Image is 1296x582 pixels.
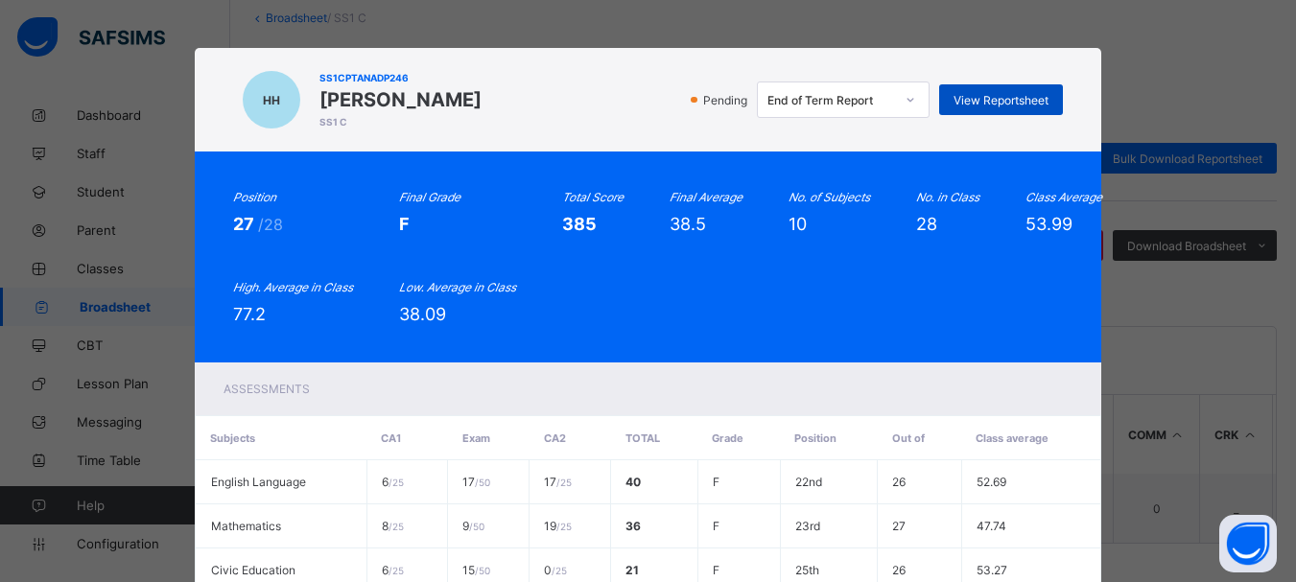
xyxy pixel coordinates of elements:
span: 27 [233,214,258,234]
span: Position [794,431,837,445]
span: 38.5 [670,214,706,234]
span: HH [263,93,280,107]
span: 385 [562,214,597,234]
i: No. in Class [916,190,979,204]
span: English Language [211,475,306,489]
span: / 25 [556,521,572,532]
span: / 25 [552,565,567,576]
span: Civic Education [211,563,295,577]
span: 77.2 [233,304,266,324]
i: Low. Average in Class [399,280,516,294]
span: 38.09 [399,304,446,324]
span: Mathematics [211,519,281,533]
span: Subjects [210,431,255,445]
span: 9 [462,519,484,533]
span: Pending [701,93,753,107]
span: 26 [892,475,906,489]
span: / 25 [389,565,404,576]
span: 8 [382,519,404,533]
span: 17 [462,475,490,489]
span: F [713,563,719,577]
span: 27 [892,519,906,533]
i: Position [233,190,276,204]
span: 17 [544,475,572,489]
span: 23rd [795,519,820,533]
span: / 50 [475,477,490,488]
span: Exam [462,431,490,445]
span: CA1 [381,431,401,445]
span: 21 [625,563,639,577]
i: Class Average [1025,190,1102,204]
span: 0 [544,563,567,577]
span: 10 [789,214,807,234]
i: High. Average in Class [233,280,353,294]
button: Open asap [1219,515,1277,572]
div: End of Term Report [767,93,894,107]
span: 52.69 [977,475,1006,489]
span: Out of [892,431,925,445]
span: F [713,519,719,533]
span: Total [625,431,660,445]
span: 15 [462,563,490,577]
span: F [713,475,719,489]
span: 53.27 [977,563,1007,577]
span: 47.74 [977,519,1006,533]
span: 19 [544,519,572,533]
span: / 25 [556,477,572,488]
span: SS1CPTANADP246 [319,72,482,83]
i: Final Grade [399,190,460,204]
span: 36 [625,519,641,533]
span: View Reportsheet [954,93,1049,107]
span: [PERSON_NAME] [319,88,482,111]
span: / 50 [475,565,490,576]
span: 28 [916,214,937,234]
span: / 25 [389,477,404,488]
span: 25th [795,563,819,577]
i: Total Score [562,190,624,204]
span: SS1 C [319,116,482,128]
span: 53.99 [1025,214,1072,234]
span: 40 [625,475,641,489]
span: Assessments [224,382,310,396]
span: CA2 [544,431,566,445]
span: 26 [892,563,906,577]
i: Final Average [670,190,742,204]
span: 6 [382,475,404,489]
span: Grade [712,431,743,445]
span: 22nd [795,475,822,489]
span: Class average [976,431,1049,445]
span: 6 [382,563,404,577]
span: / 50 [469,521,484,532]
span: /28 [258,215,283,234]
span: F [399,214,410,234]
i: No. of Subjects [789,190,870,204]
span: / 25 [389,521,404,532]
